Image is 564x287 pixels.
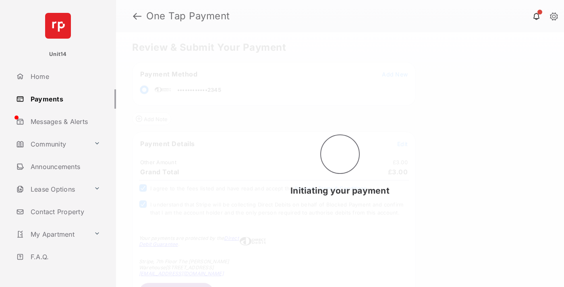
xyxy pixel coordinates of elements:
[13,67,116,86] a: Home
[45,13,71,39] img: svg+xml;base64,PHN2ZyB4bWxucz0iaHR0cDovL3d3dy53My5vcmcvMjAwMC9zdmciIHdpZHRoPSI2NCIgaGVpZ2h0PSI2NC...
[13,202,116,221] a: Contact Property
[290,186,390,196] span: Initiating your payment
[13,157,116,176] a: Announcements
[13,134,91,154] a: Community
[13,247,116,266] a: F.A.Q.
[13,89,116,109] a: Payments
[13,112,116,131] a: Messages & Alerts
[13,225,91,244] a: My Apartment
[13,180,91,199] a: Lease Options
[146,11,230,21] strong: One Tap Payment
[49,50,67,58] p: Unit14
